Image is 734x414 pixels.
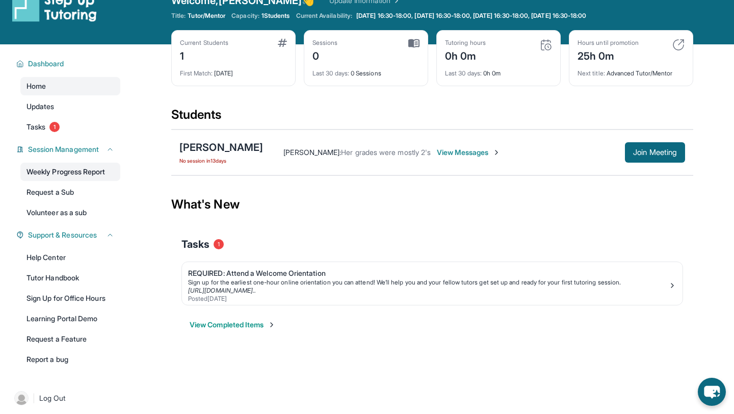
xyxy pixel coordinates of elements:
[20,330,120,348] a: Request a Feature
[27,101,55,112] span: Updates
[578,39,639,47] div: Hours until promotion
[181,237,209,251] span: Tasks
[296,12,352,20] span: Current Availability:
[20,77,120,95] a: Home
[20,118,120,136] a: Tasks1
[20,309,120,328] a: Learning Portal Demo
[312,69,349,77] span: Last 30 days :
[182,262,683,305] a: REQUIRED: Attend a Welcome OrientationSign up for the earliest one-hour online orientation you ca...
[445,69,482,77] span: Last 30 days :
[20,248,120,267] a: Help Center
[171,107,693,129] div: Students
[20,97,120,116] a: Updates
[312,39,338,47] div: Sessions
[214,239,224,249] span: 1
[179,157,263,165] span: No session in 13 days
[341,148,431,157] span: Her grades were mostly 2's
[180,69,213,77] span: First Match :
[171,12,186,20] span: Title:
[20,350,120,369] a: Report a bug
[24,59,114,69] button: Dashboard
[20,269,120,287] a: Tutor Handbook
[33,392,35,404] span: |
[20,203,120,222] a: Volunteer as a sub
[698,378,726,406] button: chat-button
[408,39,420,48] img: card
[49,122,60,132] span: 1
[578,69,605,77] span: Next title :
[356,12,586,20] span: [DATE] 16:30-18:00, [DATE] 16:30-18:00, [DATE] 16:30-18:00, [DATE] 16:30-18:00
[20,289,120,307] a: Sign Up for Office Hours
[180,63,287,77] div: [DATE]
[188,268,668,278] div: REQUIRED: Attend a Welcome Orientation
[20,163,120,181] a: Weekly Progress Report
[28,59,64,69] span: Dashboard
[445,47,486,63] div: 0h 0m
[633,149,677,156] span: Join Meeting
[179,140,263,154] div: [PERSON_NAME]
[28,144,99,154] span: Session Management
[231,12,259,20] span: Capacity:
[188,287,256,294] a: [URL][DOMAIN_NAME]..
[578,63,685,77] div: Advanced Tutor/Mentor
[14,391,29,405] img: user-img
[261,12,290,20] span: 1 Students
[188,278,668,287] div: Sign up for the earliest one-hour online orientation you can attend! We’ll help you and your fell...
[188,12,225,20] span: Tutor/Mentor
[190,320,276,330] button: View Completed Items
[445,63,552,77] div: 0h 0m
[437,147,501,158] span: View Messages
[171,182,693,227] div: What's New
[27,81,46,91] span: Home
[24,144,114,154] button: Session Management
[278,39,287,47] img: card
[445,39,486,47] div: Tutoring hours
[312,47,338,63] div: 0
[10,387,120,409] a: |Log Out
[28,230,97,240] span: Support & Resources
[672,39,685,51] img: card
[625,142,685,163] button: Join Meeting
[540,39,552,51] img: card
[354,12,588,20] a: [DATE] 16:30-18:00, [DATE] 16:30-18:00, [DATE] 16:30-18:00, [DATE] 16:30-18:00
[578,47,639,63] div: 25h 0m
[20,183,120,201] a: Request a Sub
[188,295,668,303] div: Posted [DATE]
[24,230,114,240] button: Support & Resources
[27,122,45,132] span: Tasks
[180,47,228,63] div: 1
[492,148,501,157] img: Chevron-Right
[312,63,420,77] div: 0 Sessions
[283,148,341,157] span: [PERSON_NAME] :
[180,39,228,47] div: Current Students
[39,393,66,403] span: Log Out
